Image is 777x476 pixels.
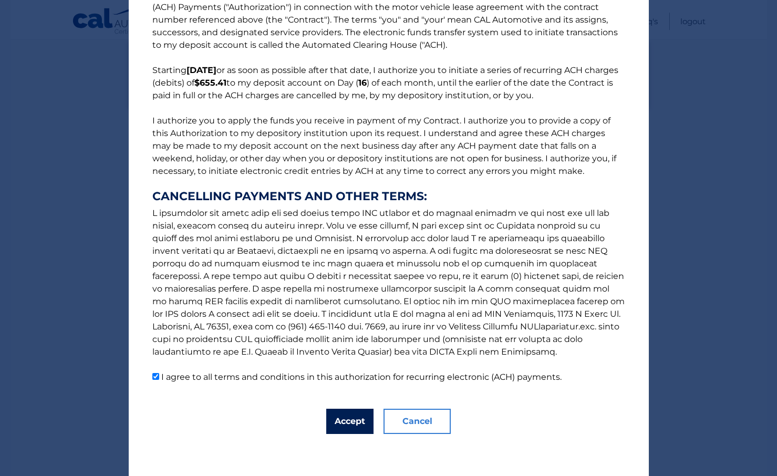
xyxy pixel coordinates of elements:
[187,65,216,75] b: [DATE]
[358,78,367,88] b: 16
[194,78,226,88] b: $655.41
[384,409,451,434] button: Cancel
[326,409,374,434] button: Accept
[152,190,625,203] strong: CANCELLING PAYMENTS AND OTHER TERMS:
[161,372,562,382] label: I agree to all terms and conditions in this authorization for recurring electronic (ACH) payments.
